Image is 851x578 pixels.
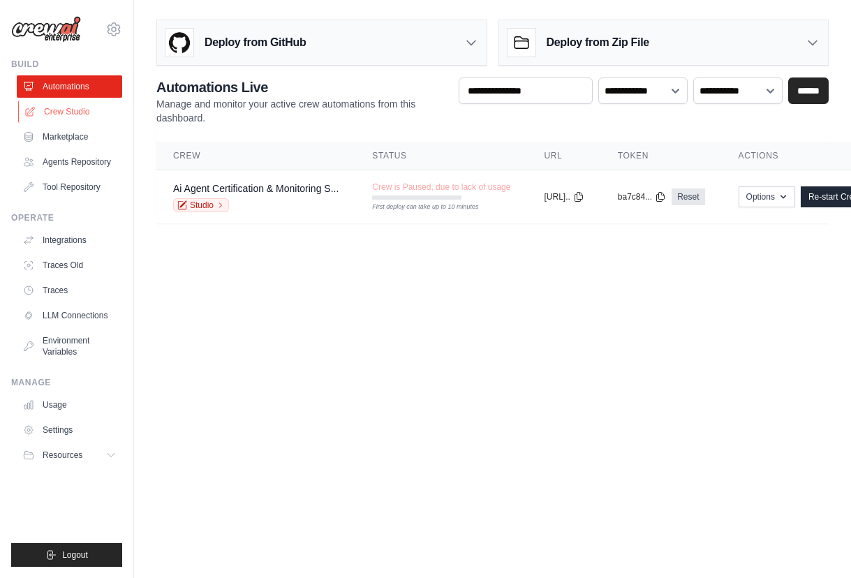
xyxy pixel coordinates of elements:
a: Agents Repository [17,151,122,173]
a: Settings [17,419,122,441]
span: Resources [43,450,82,461]
div: Operate [11,212,122,223]
img: Logo [11,16,81,43]
h3: Deploy from GitHub [205,34,306,51]
a: Traces [17,279,122,302]
div: Build [11,59,122,70]
a: Automations [17,75,122,98]
h2: Automations Live [156,77,447,97]
iframe: Chat Widget [781,511,851,578]
div: First deploy can take up to 10 minutes [372,202,461,212]
a: Traces Old [17,254,122,276]
a: Marketplace [17,126,122,148]
th: Crew [156,142,355,170]
a: Crew Studio [18,101,124,123]
a: Tool Repository [17,176,122,198]
span: Crew is Paused, due to lack of usage [372,181,510,193]
th: Status [355,142,527,170]
th: Token [601,142,722,170]
a: Integrations [17,229,122,251]
button: Options [739,186,795,207]
a: Studio [173,198,229,212]
span: Logout [62,549,88,561]
a: Ai Agent Certification & Monitoring S... [173,183,339,194]
button: Logout [11,543,122,567]
a: Reset [672,188,704,205]
a: Usage [17,394,122,416]
img: GitHub Logo [165,29,193,57]
button: Resources [17,444,122,466]
a: LLM Connections [17,304,122,327]
div: Manage [11,377,122,388]
a: Environment Variables [17,329,122,363]
th: URL [527,142,600,170]
button: ba7c84... [618,191,666,202]
p: Manage and monitor your active crew automations from this dashboard. [156,97,447,125]
h3: Deploy from Zip File [547,34,649,51]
